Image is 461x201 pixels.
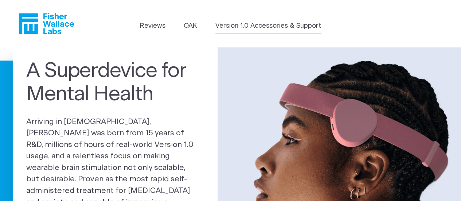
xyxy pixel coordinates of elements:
[19,13,74,34] a: Fisher Wallace
[140,21,165,31] a: Reviews
[26,59,204,106] h1: A Superdevice for Mental Health
[184,21,197,31] a: OAK
[215,21,321,31] a: Version 1.0 Accessories & Support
